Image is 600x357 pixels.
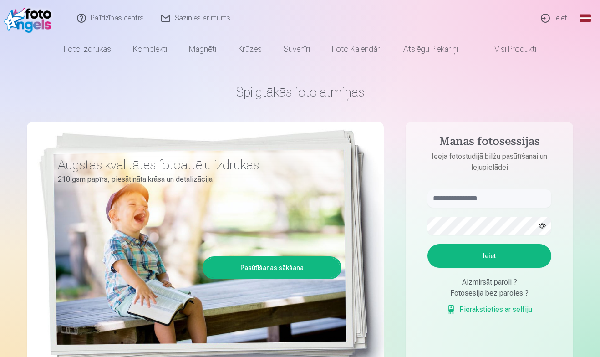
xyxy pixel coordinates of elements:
[392,36,469,62] a: Atslēgu piekariņi
[58,157,335,173] h3: Augstas kvalitātes fotoattēlu izdrukas
[418,151,560,173] p: Ieeja fotostudijā bilžu pasūtīšanai un lejupielādei
[427,277,551,288] div: Aizmirsāt paroli ?
[418,135,560,151] h4: Manas fotosessijas
[227,36,273,62] a: Krūzes
[321,36,392,62] a: Foto kalendāri
[27,84,573,100] h1: Spilgtākās foto atmiņas
[58,173,335,186] p: 210 gsm papīrs, piesātināta krāsa un detalizācija
[469,36,547,62] a: Visi produkti
[53,36,122,62] a: Foto izdrukas
[427,244,551,268] button: Ieiet
[427,288,551,299] div: Fotosesija bez paroles ?
[447,304,532,315] a: Pierakstieties ar selfiju
[122,36,178,62] a: Komplekti
[4,4,56,33] img: /fa1
[178,36,227,62] a: Magnēti
[273,36,321,62] a: Suvenīri
[204,258,340,278] a: Pasūtīšanas sākšana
